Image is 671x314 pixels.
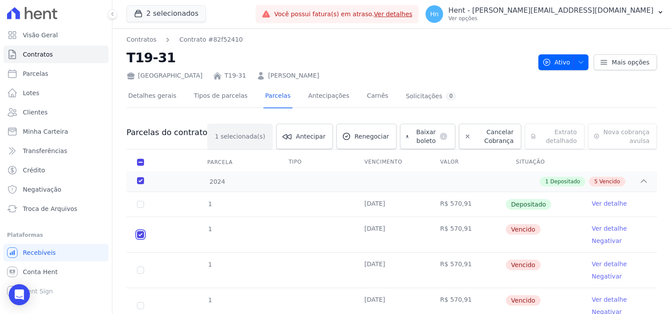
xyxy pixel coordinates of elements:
a: Lotes [4,84,108,102]
span: Crédito [23,166,45,175]
span: Antecipar [296,132,325,141]
h3: Parcelas do contrato [126,127,207,138]
a: Contratos [126,35,156,44]
h2: T19-31 [126,48,531,68]
td: [DATE] [354,217,430,252]
span: Renegociar [354,132,389,141]
div: Open Intercom Messenger [9,284,30,305]
div: Parcela [197,153,243,171]
span: Vencido [506,224,541,235]
a: Contrato #82f52410 [179,35,243,44]
button: 2 selecionados [126,5,206,22]
span: Negativação [23,185,61,194]
a: Transferências [4,142,108,160]
td: R$ 570,91 [429,217,505,252]
a: Cancelar Cobrança [459,124,521,149]
span: Transferências [23,146,67,155]
span: Troca de Arquivos [23,204,77,213]
span: Cancelar Cobrança [474,128,514,145]
span: 1 [215,132,219,141]
button: Hn Hent - [PERSON_NAME][EMAIL_ADDRESS][DOMAIN_NAME] Ver opções [418,2,671,26]
span: 1 [545,178,548,186]
th: Situação [505,153,581,171]
span: 1 [207,200,212,207]
th: Valor [429,153,505,171]
span: Recebíveis [23,248,56,257]
span: Vencido [506,260,541,270]
a: [PERSON_NAME] [268,71,319,80]
span: 1 [207,225,212,232]
td: R$ 570,91 [429,192,505,217]
a: Negativar [592,273,622,280]
span: 1 [207,261,212,268]
div: 0 [446,92,456,100]
div: [GEOGRAPHIC_DATA] [126,71,202,80]
td: R$ 570,91 [429,253,505,288]
span: Vencido [599,178,620,186]
span: Conta Hent [23,268,58,276]
a: Contratos [4,46,108,63]
a: Minha Carteira [4,123,108,140]
p: Hent - [PERSON_NAME][EMAIL_ADDRESS][DOMAIN_NAME] [448,6,653,15]
a: Troca de Arquivos [4,200,108,218]
span: selecionada(s) [220,132,265,141]
span: Depositado [506,199,552,210]
span: Minha Carteira [23,127,68,136]
span: Clientes [23,108,47,117]
nav: Breadcrumb [126,35,531,44]
div: Solicitações [406,92,456,100]
th: Vencimento [354,153,430,171]
input: default [137,267,144,274]
a: Negativação [4,181,108,198]
a: Ver detalhe [592,199,627,208]
a: Renegociar [336,124,397,149]
p: Ver opções [448,15,653,22]
span: Vencido [506,295,541,306]
span: Lotes [23,89,40,97]
span: Contratos [23,50,53,59]
a: Ver detalhes [374,11,413,18]
a: Antecipar [276,124,333,149]
input: Só é possível selecionar pagamentos em aberto [137,201,144,208]
a: Tipos de parcelas [192,85,249,108]
button: Ativo [538,54,589,70]
input: default [137,302,144,309]
a: Clientes [4,103,108,121]
span: Ativo [542,54,570,70]
nav: Breadcrumb [126,35,243,44]
a: Ver detalhe [592,295,627,304]
a: Ver detalhe [592,224,627,233]
th: Tipo [278,153,354,171]
span: 5 [594,178,598,186]
a: Antecipações [307,85,351,108]
a: Parcelas [4,65,108,82]
a: Recebíveis [4,244,108,261]
td: [DATE] [354,192,430,217]
span: Mais opções [612,58,649,67]
a: Parcelas [263,85,292,108]
div: Plataformas [7,230,105,240]
a: Carnês [365,85,390,108]
a: Ver detalhe [592,260,627,268]
span: Visão Geral [23,31,58,39]
input: default [137,231,144,238]
a: Baixar boleto [400,124,456,149]
a: Mais opções [594,54,657,70]
span: 1 [207,296,212,303]
a: Crédito [4,161,108,179]
a: Conta Hent [4,263,108,281]
a: Negativar [592,237,622,244]
span: Baixar boleto [412,128,436,145]
td: [DATE] [354,253,430,288]
a: Detalhes gerais [126,85,178,108]
span: Hn [430,11,438,17]
span: Depositado [550,178,580,186]
a: T19-31 [224,71,246,80]
a: Visão Geral [4,26,108,44]
span: Parcelas [23,69,48,78]
a: Solicitações0 [404,85,458,108]
span: Você possui fatura(s) em atraso. [274,10,412,19]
